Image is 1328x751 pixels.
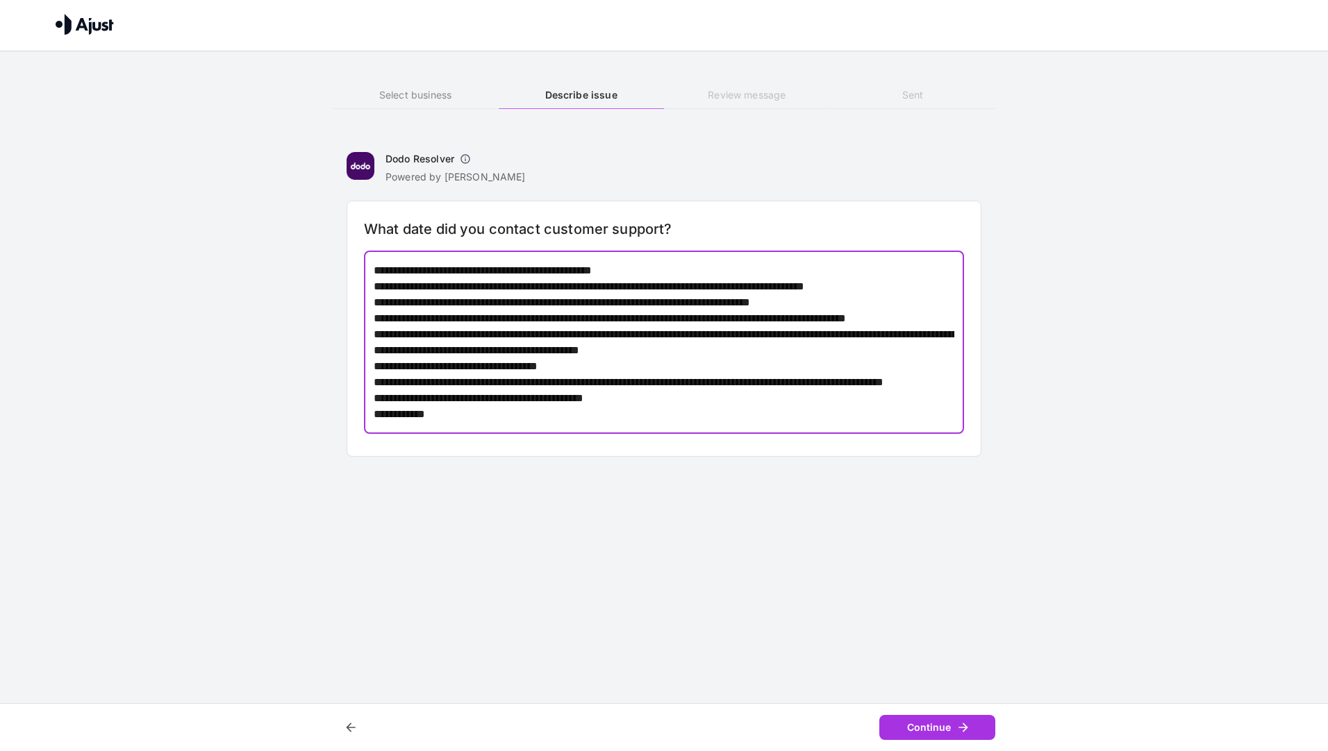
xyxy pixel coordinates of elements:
[830,87,995,103] h6: Sent
[347,152,374,180] img: Dodo
[364,218,964,240] h6: What date did you contact customer support?
[385,152,454,166] h6: Dodo Resolver
[56,14,114,35] img: Ajust
[664,87,829,103] h6: Review message
[385,170,526,184] p: Powered by [PERSON_NAME]
[333,87,498,103] h6: Select business
[879,715,995,741] button: Continue
[499,87,664,103] h6: Describe issue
